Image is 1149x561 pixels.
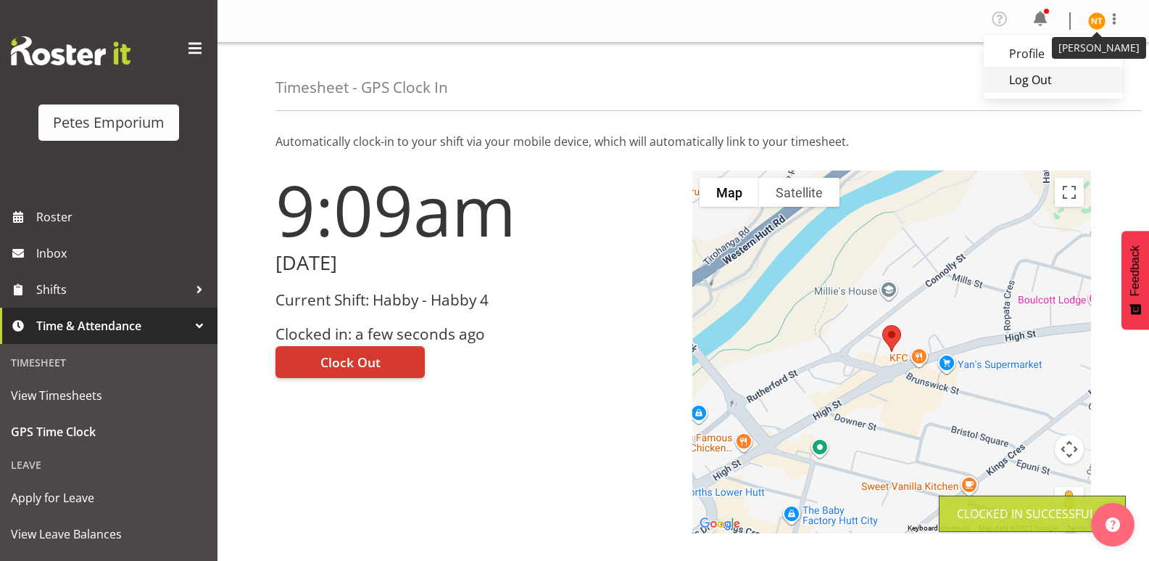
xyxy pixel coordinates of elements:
h4: Timesheet - GPS Clock In [275,79,448,96]
span: View Leave Balances [11,523,207,545]
a: Log Out [984,67,1123,93]
button: Drag Pegman onto the map to open Street View [1055,487,1084,516]
button: Show street map [700,178,759,207]
button: Feedback - Show survey [1121,231,1149,329]
img: Rosterit website logo [11,36,130,65]
p: Automatically clock-in to your shift via your mobile device, which will automatically link to you... [275,133,1091,150]
h3: Current Shift: Habby - Habby 4 [275,292,675,308]
span: Time & Attendance [36,315,188,337]
span: View Timesheets [11,385,207,406]
button: Show satellite imagery [759,178,839,207]
span: Clock Out [320,353,381,372]
button: Map camera controls [1055,435,1084,464]
img: help-xxl-2.png [1106,517,1120,532]
a: View Leave Balances [4,516,214,552]
h1: 9:09am [275,171,675,249]
a: Profile [984,41,1123,67]
span: Roster [36,206,210,228]
div: Petes Emporium [53,112,165,134]
div: Timesheet [4,348,214,377]
a: GPS Time Clock [4,414,214,450]
h3: Clocked in: a few seconds ago [275,326,675,343]
img: Google [696,515,744,533]
button: Clock Out [275,346,425,378]
span: Apply for Leave [11,487,207,509]
a: Open this area in Google Maps (opens a new window) [696,515,744,533]
div: Leave [4,450,214,480]
span: GPS Time Clock [11,421,207,443]
span: Inbox [36,242,210,264]
span: Feedback [1129,245,1142,296]
span: Shifts [36,279,188,300]
h2: [DATE] [275,252,675,274]
a: View Timesheets [4,377,214,414]
a: Apply for Leave [4,480,214,516]
div: Clocked in Successfully [957,505,1108,523]
button: Toggle fullscreen view [1055,178,1084,207]
button: Keyboard shortcuts [908,523,970,533]
img: nicole-thomson8388.jpg [1088,12,1106,30]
